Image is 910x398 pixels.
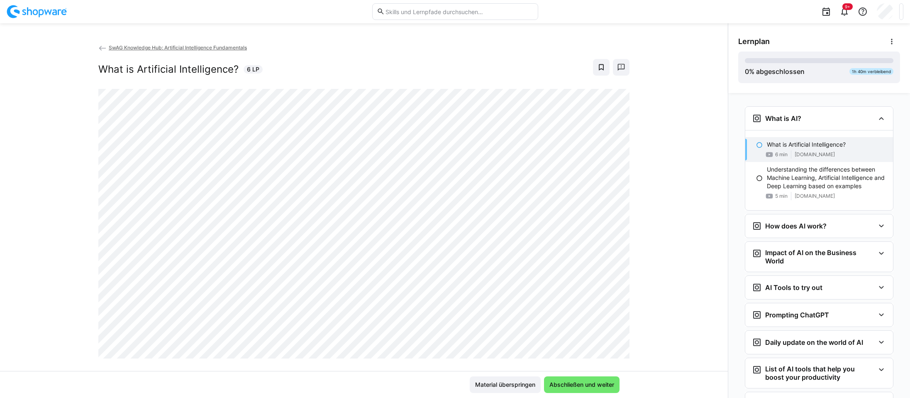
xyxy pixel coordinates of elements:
span: 5 min [775,193,788,199]
button: Material überspringen [470,376,541,393]
h2: What is Artificial Intelligence? [98,63,239,76]
h3: What is AI? [765,114,801,123]
span: 6 LP [247,65,259,74]
span: SwAG Knowledge Hub: Artificial Intelligence Fundamentals [109,44,247,51]
div: % abgeschlossen [745,66,805,76]
span: 6 min [775,151,788,158]
h3: How does AI work? [765,222,827,230]
h3: Prompting ChatGPT [765,311,829,319]
span: Abschließen und weiter [548,381,615,389]
button: Abschließen und weiter [544,376,620,393]
h3: Impact of AI on the Business World [765,248,875,265]
h3: Daily update on the world of AI [765,338,863,346]
span: Material überspringen [474,381,537,389]
h3: List of AI tools that help you boost your productivity [765,365,875,381]
span: 0 [745,67,749,76]
div: 1h 40m verbleibend [849,68,893,75]
a: SwAG Knowledge Hub: Artificial Intelligence Fundamentals [98,44,247,51]
p: What is Artificial Intelligence? [767,140,846,149]
span: [DOMAIN_NAME] [795,193,835,199]
input: Skills und Lernpfade durchsuchen… [385,8,533,15]
span: [DOMAIN_NAME] [795,151,835,158]
p: Understanding the differences between Machine Learning, Artificial Intelligence and Deep Learning... [767,165,886,190]
h3: AI Tools to try out [765,283,822,292]
span: Lernplan [738,37,770,46]
span: 9+ [845,4,850,9]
